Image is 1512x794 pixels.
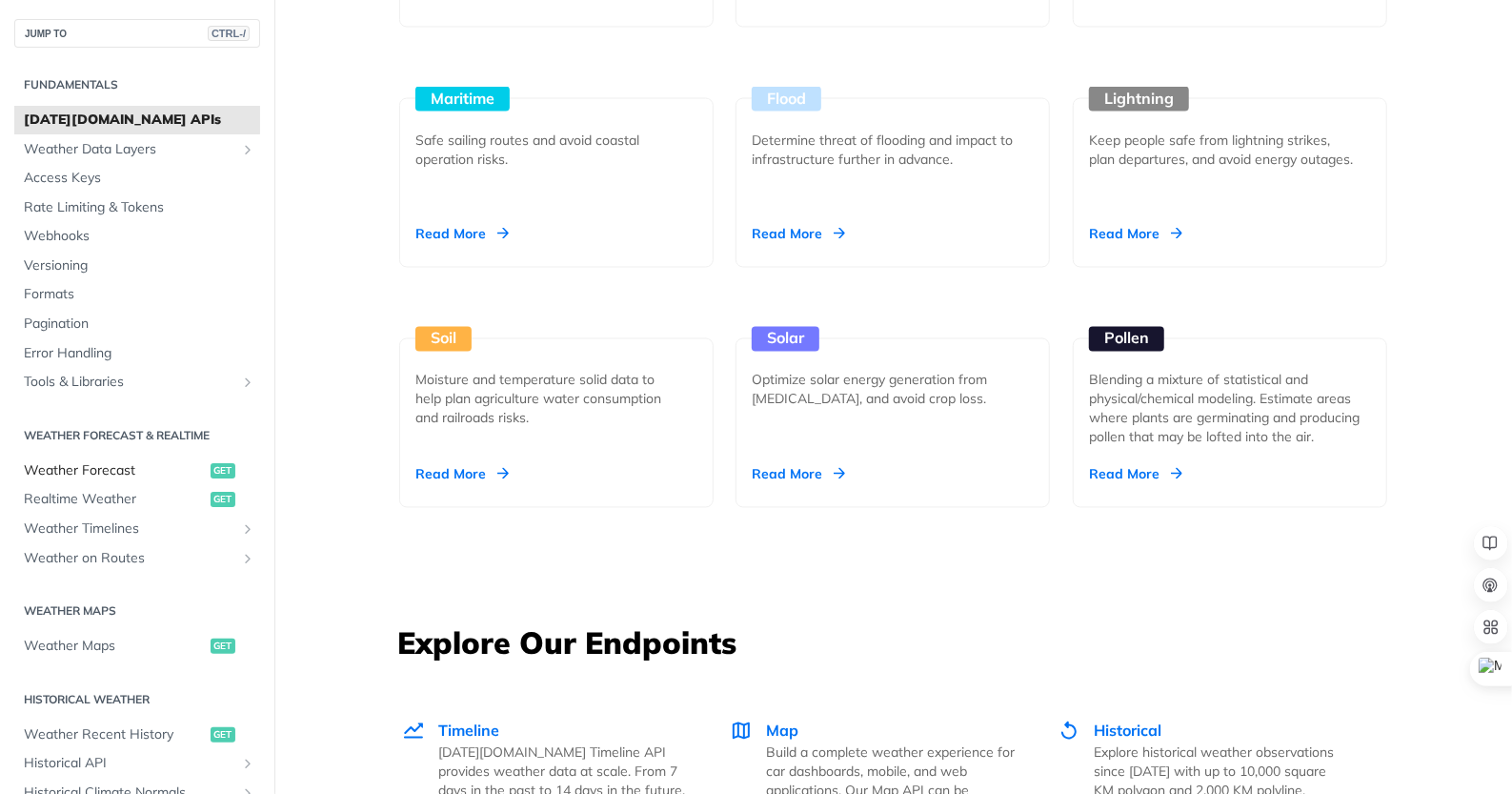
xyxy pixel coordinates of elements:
[752,327,819,352] div: Solar
[402,720,425,743] img: Timeline
[240,521,255,537] button: Show subpages for Weather Timelines
[1089,371,1371,447] div: Blending a mixture of statistical and physical/chemical modeling. Estimate areas where plants are...
[415,87,510,112] div: Maritime
[1095,722,1162,741] span: Historical
[24,344,255,363] span: Error Handling
[14,193,260,222] a: Rate Limiting & Tokens
[439,722,500,741] span: Timeline
[392,28,721,268] a: Maritime Safe sailing routes and avoid coastal operation risks. Read More
[24,227,255,246] span: Webhooks
[14,427,260,444] h2: Weather Forecast & realtime
[728,268,1058,508] a: Solar Optimize solar energy generation from [MEDICAL_DATA], and avoid crop loss. Read More
[415,131,682,169] div: Safe sailing routes and avoid coastal operation risks.
[14,135,260,164] a: Weather Data LayersShow subpages for Weather Data Layers
[1058,720,1080,743] img: Historical
[1089,225,1182,244] div: Read More
[14,19,260,48] button: JUMP TOCTRL-/
[24,169,255,188] span: Access Keys
[14,515,260,543] a: Weather TimelinesShow subpages for Weather Timelines
[24,490,206,509] span: Realtime Weather
[240,375,255,390] button: Show subpages for Tools & Libraries
[24,256,255,275] span: Versioning
[14,106,260,134] a: [DATE][DOMAIN_NAME] APIs
[14,76,260,93] h2: Fundamentals
[767,722,799,741] span: Map
[14,280,260,309] a: Formats
[24,461,206,480] span: Weather Forecast
[24,285,255,304] span: Formats
[415,465,509,484] div: Read More
[24,549,235,568] span: Weather on Routes
[208,26,250,41] span: CTRL-/
[14,721,260,749] a: Weather Recent Historyget
[211,463,235,478] span: get
[14,749,260,778] a: Historical APIShow subpages for Historical API
[1065,28,1395,268] a: Lightning Keep people safe from lightning strikes, plan departures, and avoid energy outages. Rea...
[14,457,260,485] a: Weather Forecastget
[24,111,255,130] span: [DATE][DOMAIN_NAME] APIs
[211,492,235,507] span: get
[240,551,255,566] button: Show subpages for Weather on Routes
[24,519,235,539] span: Weather Timelines
[1065,268,1395,508] a: Pollen Blending a mixture of statistical and physical/chemical modeling. Estimate areas where pla...
[728,28,1058,268] a: Flood Determine threat of flooding and impact to infrastructure further in advance. Read More
[752,87,821,112] div: Flood
[1089,465,1182,484] div: Read More
[752,131,1018,169] div: Determine threat of flooding and impact to infrastructure further in advance.
[14,544,260,573] a: Weather on RoutesShow subpages for Weather on Routes
[24,637,206,656] span: Weather Maps
[1089,131,1356,169] div: Keep people safe from lightning strikes, plan departures, and avoid energy outages.
[24,140,235,159] span: Weather Data Layers
[24,373,235,392] span: Tools & Libraries
[398,622,1389,664] h3: Explore Our Endpoints
[14,222,260,251] a: Webhooks
[415,327,472,352] div: Soil
[392,268,721,508] a: Soil Moisture and temperature solid data to help plan agriculture water consumption and railroads...
[415,225,509,244] div: Read More
[14,602,260,620] h2: Weather Maps
[14,485,260,514] a: Realtime Weatherget
[14,164,260,193] a: Access Keys
[24,725,206,744] span: Weather Recent History
[1089,327,1164,352] div: Pollen
[211,727,235,743] span: get
[14,339,260,368] a: Error Handling
[14,632,260,661] a: Weather Mapsget
[24,198,255,217] span: Rate Limiting & Tokens
[752,225,845,244] div: Read More
[752,465,845,484] div: Read More
[14,252,260,280] a: Versioning
[14,691,260,708] h2: Historical Weather
[24,315,255,334] span: Pagination
[1089,87,1189,112] div: Lightning
[752,371,1018,409] div: Optimize solar energy generation from [MEDICAL_DATA], and avoid crop loss.
[415,371,682,428] div: Moisture and temperature solid data to help plan agriculture water consumption and railroads risks.
[14,368,260,397] a: Tools & LibrariesShow subpages for Tools & Libraries
[24,754,235,773] span: Historical API
[211,639,235,654] span: get
[240,142,255,157] button: Show subpages for Weather Data Layers
[730,720,753,743] img: Map
[240,756,255,771] button: Show subpages for Historical API
[14,310,260,338] a: Pagination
